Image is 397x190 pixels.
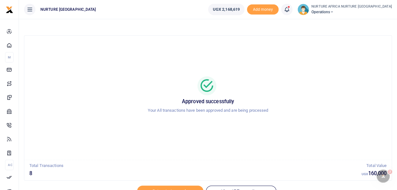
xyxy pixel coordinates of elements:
p: Your All transactions have been approved and are being processed [32,107,384,114]
li: Toup your wallet [247,4,279,15]
img: logo-small [6,6,13,14]
h5: Approved successfully [32,98,384,105]
span: Operations [311,9,392,15]
span: NURTURE [GEOGRAPHIC_DATA] [38,7,99,12]
small: UGX [362,172,368,176]
a: UGX 2,168,619 [208,4,244,15]
iframe: Intercom live chat [376,169,391,184]
span: UGX 2,168,619 [213,6,240,13]
p: Total Transactions [29,163,362,169]
li: Ac [5,160,14,170]
h5: 8 [29,170,362,177]
img: profile-user [298,4,309,15]
small: NURTURE AFRICA NURTURE [GEOGRAPHIC_DATA] [311,4,392,9]
span: Add money [247,4,279,15]
p: Total Value [362,163,387,169]
h5: 160,000 [362,170,387,177]
span: 2 [388,169,394,174]
a: Add money [247,7,279,11]
a: profile-user NURTURE AFRICA NURTURE [GEOGRAPHIC_DATA] Operations [298,4,392,15]
a: logo-small logo-large logo-large [6,7,13,12]
li: M [5,52,14,62]
li: Wallet ballance [206,4,247,15]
